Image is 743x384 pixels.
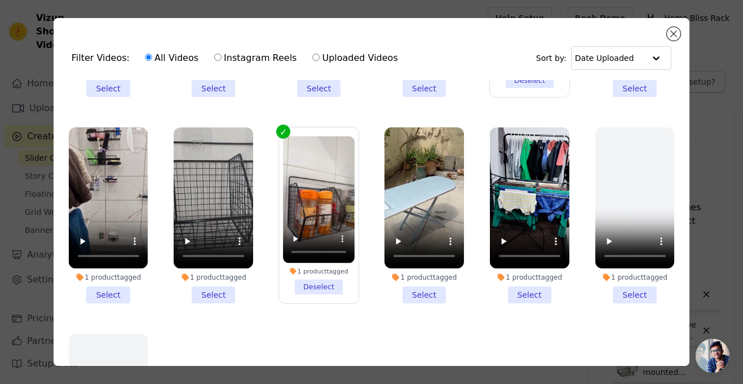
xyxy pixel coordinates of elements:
[214,51,297,65] label: Instagram Reels
[283,267,355,275] div: 1 product tagged
[144,51,199,65] label: All Videos
[384,273,464,282] div: 1 product tagged
[696,339,729,373] div: Open chat
[69,273,148,282] div: 1 product tagged
[667,27,680,41] button: Close modal
[174,273,253,282] div: 1 product tagged
[536,46,672,70] div: Sort by:
[595,273,675,282] div: 1 product tagged
[490,273,569,282] div: 1 product tagged
[312,51,398,65] label: Uploaded Videos
[72,45,404,71] div: Filter Videos:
